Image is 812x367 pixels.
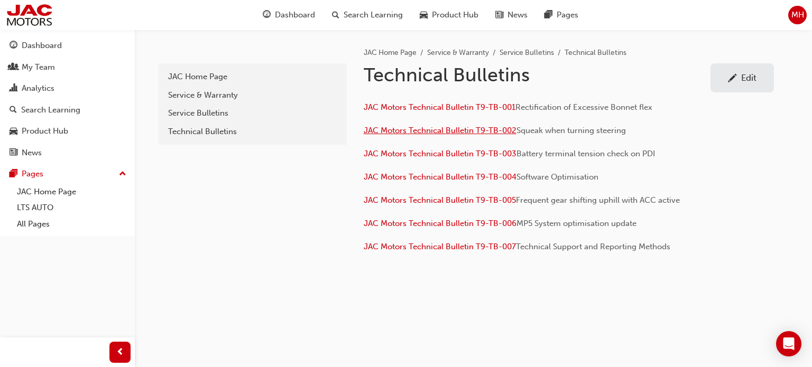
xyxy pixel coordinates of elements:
[364,48,417,57] a: JAC Home Page
[364,126,516,135] a: JAC Motors Technical Bulletin T9-TB-002
[427,48,489,57] a: Service & Warranty
[4,164,131,184] button: Pages
[10,63,17,72] span: people-icon
[411,4,487,26] a: car-iconProduct Hub
[516,195,680,205] span: Frequent gear shifting uphill with ACC active
[168,107,337,119] div: Service Bulletins
[741,72,756,83] div: Edit
[516,126,626,135] span: Squeak when turning steering
[254,4,324,26] a: guage-iconDashboard
[516,149,655,158] span: Battery terminal tension check on PDI
[163,104,343,123] a: Service Bulletins
[4,143,131,163] a: News
[788,6,807,24] button: MH
[565,47,626,59] li: Technical Bulletins
[728,74,737,84] span: pencil-icon
[22,168,43,180] div: Pages
[21,104,80,116] div: Search Learning
[516,172,598,182] span: Software Optimisation
[557,9,578,21] span: Pages
[344,9,403,21] span: Search Learning
[432,9,478,21] span: Product Hub
[545,8,552,22] span: pages-icon
[515,102,652,112] span: Rectification of Excessive Bonnet flex
[4,121,131,141] a: Product Hub
[168,71,337,83] div: JAC Home Page
[13,184,131,200] a: JAC Home Page
[324,4,411,26] a: search-iconSearch Learning
[4,79,131,98] a: Analytics
[163,86,343,105] a: Service & Warranty
[364,242,516,251] a: JAC Motors Technical Bulletin T9-TB-007
[364,102,515,112] a: JAC Motors Technical Bulletin T9-TB-001
[10,148,17,158] span: news-icon
[776,331,801,356] div: Open Intercom Messenger
[163,68,343,86] a: JAC Home Page
[10,127,17,136] span: car-icon
[4,58,131,77] a: My Team
[10,106,17,115] span: search-icon
[791,9,804,21] span: MH
[10,41,17,51] span: guage-icon
[22,147,42,159] div: News
[4,36,131,55] a: Dashboard
[364,172,516,182] a: JAC Motors Technical Bulletin T9-TB-004
[168,89,337,101] div: Service & Warranty
[4,34,131,164] button: DashboardMy TeamAnalyticsSearch LearningProduct HubNews
[536,4,587,26] a: pages-iconPages
[516,219,636,228] span: MP5 System optimisation update
[22,82,54,95] div: Analytics
[364,195,516,205] a: JAC Motors Technical Bulletin T9-TB-005
[22,40,62,52] div: Dashboard
[500,48,554,57] a: Service Bulletins
[13,200,131,216] a: LTS AUTO
[10,170,17,179] span: pages-icon
[710,63,774,92] a: Edit
[364,63,710,87] h1: Technical Bulletins
[13,216,131,232] a: All Pages
[163,123,343,141] a: Technical Bulletins
[495,8,503,22] span: news-icon
[22,61,55,73] div: My Team
[516,242,670,251] span: Technical Support and Reporting Methods
[508,9,528,21] span: News
[420,8,428,22] span: car-icon
[22,125,68,137] div: Product Hub
[116,346,124,359] span: prev-icon
[4,100,131,120] a: Search Learning
[10,84,17,93] span: chart-icon
[332,8,339,22] span: search-icon
[364,149,516,158] a: JAC Motors Technical Bulletin T9-TB-003
[275,9,315,21] span: Dashboard
[263,8,271,22] span: guage-icon
[364,219,516,228] a: JAC Motors Technical Bulletin T9-TB-006
[5,3,53,27] img: jac-portal
[168,126,337,138] div: Technical Bulletins
[119,167,126,181] span: up-icon
[487,4,536,26] a: news-iconNews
